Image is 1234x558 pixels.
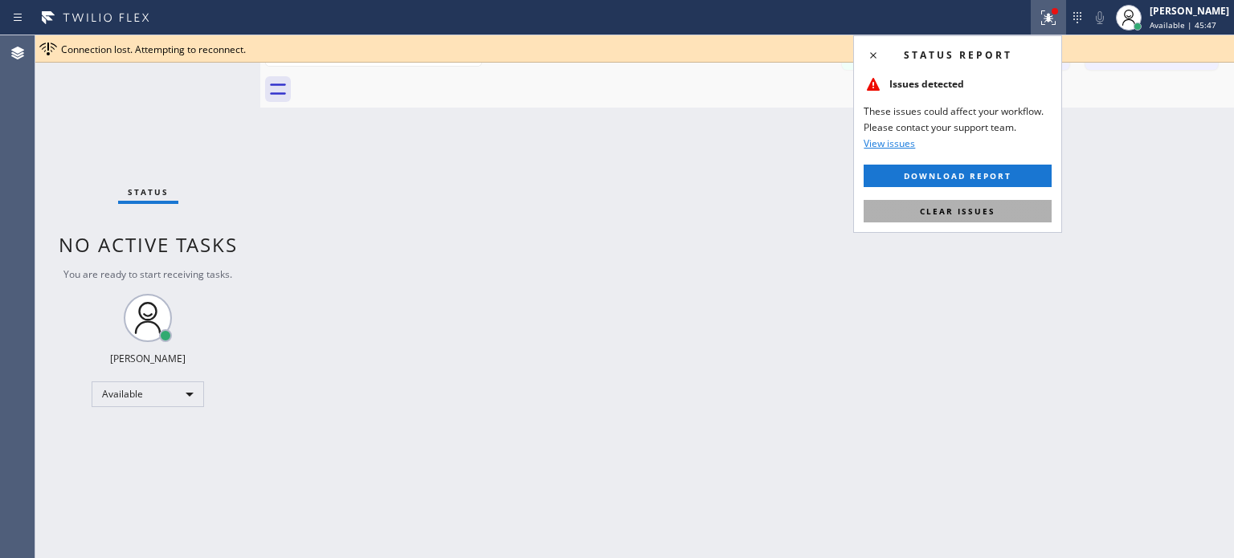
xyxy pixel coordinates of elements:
[92,381,204,407] div: Available
[61,43,246,56] span: Connection lost. Attempting to reconnect.
[128,186,169,198] span: Status
[1150,19,1216,31] span: Available | 45:47
[110,352,186,365] div: [PERSON_NAME]
[59,231,238,258] span: No active tasks
[1089,6,1111,29] button: Mute
[63,267,232,281] span: You are ready to start receiving tasks.
[1150,4,1229,18] div: [PERSON_NAME]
